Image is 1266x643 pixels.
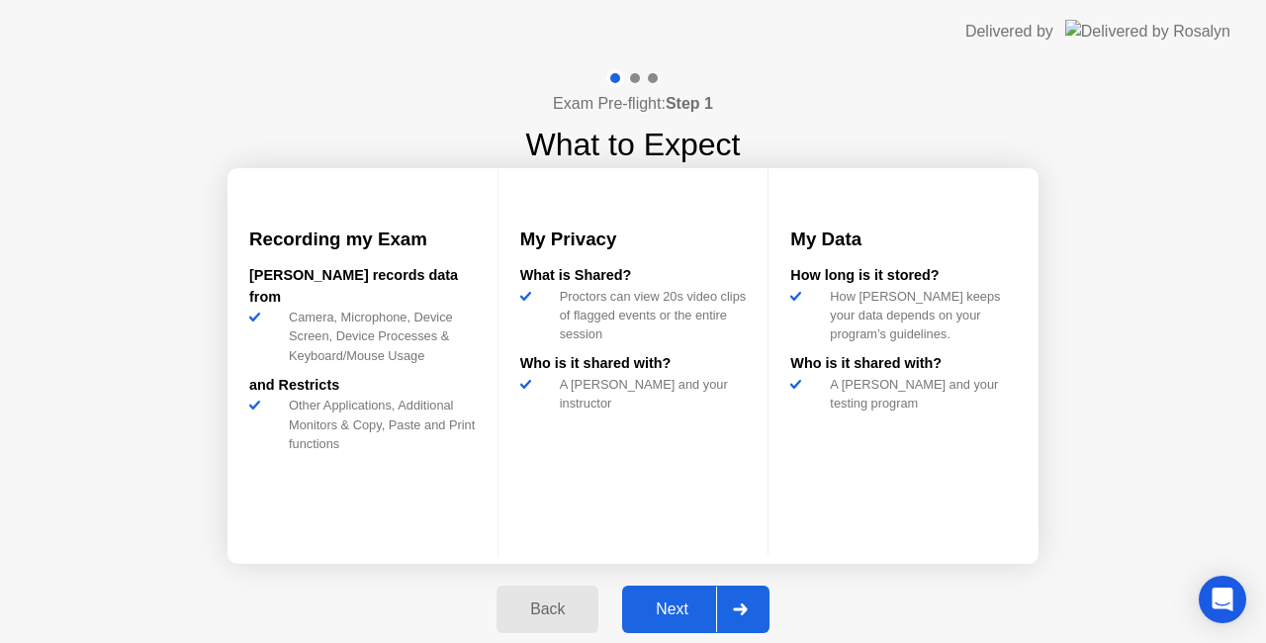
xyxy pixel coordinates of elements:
b: Step 1 [666,95,713,112]
div: A [PERSON_NAME] and your instructor [552,375,747,413]
div: Who is it shared with? [790,353,1017,375]
div: What is Shared? [520,265,747,287]
h4: Exam Pre-flight: [553,92,713,116]
h3: My Privacy [520,226,747,253]
div: Next [628,600,716,618]
div: Back [502,600,592,618]
h3: Recording my Exam [249,226,476,253]
div: Delivered by [965,20,1053,44]
h1: What to Expect [526,121,741,168]
button: Back [497,586,598,633]
div: A [PERSON_NAME] and your testing program [822,375,1017,413]
button: Next [622,586,769,633]
div: Who is it shared with? [520,353,747,375]
div: Camera, Microphone, Device Screen, Device Processes & Keyboard/Mouse Usage [281,308,476,365]
div: How [PERSON_NAME] keeps your data depends on your program’s guidelines. [822,287,1017,344]
div: Open Intercom Messenger [1199,576,1246,623]
div: [PERSON_NAME] records data from [249,265,476,308]
div: and Restricts [249,375,476,397]
h3: My Data [790,226,1017,253]
div: Proctors can view 20s video clips of flagged events or the entire session [552,287,747,344]
div: How long is it stored? [790,265,1017,287]
div: Other Applications, Additional Monitors & Copy, Paste and Print functions [281,396,476,453]
img: Delivered by Rosalyn [1065,20,1230,43]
